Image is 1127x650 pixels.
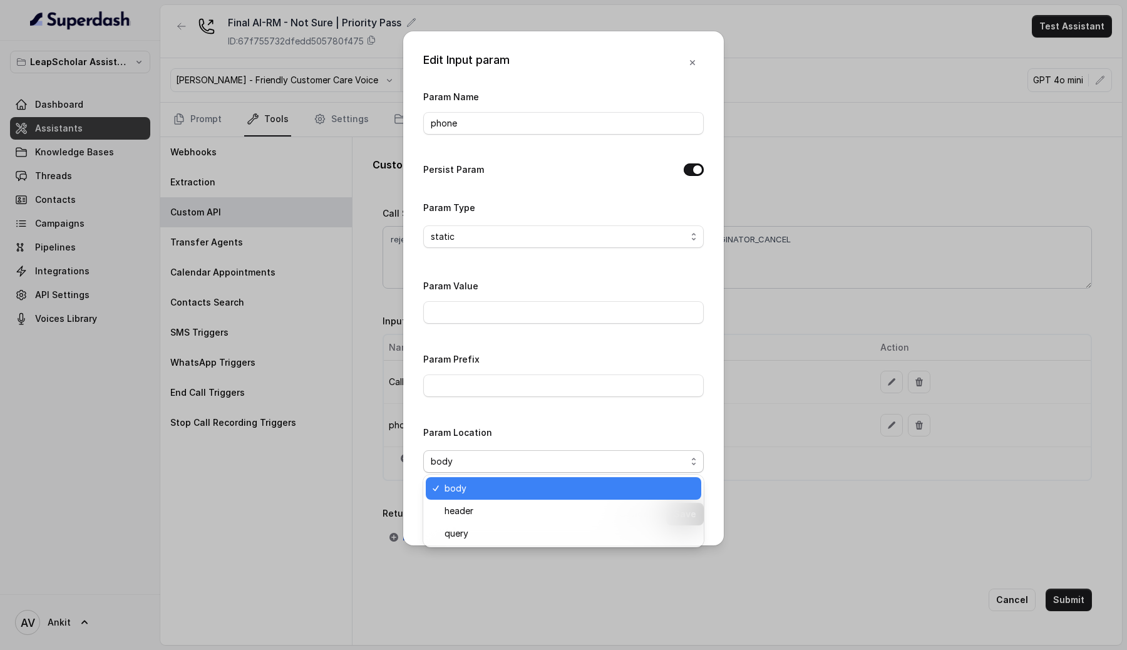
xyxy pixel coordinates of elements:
button: body [423,450,704,473]
span: query [445,526,468,541]
span: body [431,454,453,469]
div: body [423,475,704,547]
span: header [445,503,473,518]
span: body [445,481,466,496]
